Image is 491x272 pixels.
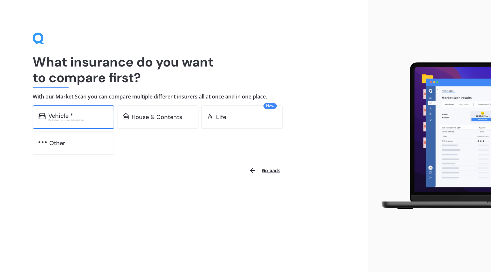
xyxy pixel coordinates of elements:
[373,59,491,213] img: laptop.webp
[132,114,182,120] div: House & Contents
[263,103,277,109] span: New
[39,139,47,145] img: other.81dba5aafe580aa69f38.svg
[123,113,129,119] img: home-and-contents.b802091223b8502ef2dd.svg
[216,114,226,120] div: Life
[33,93,336,100] h4: With our Market Scan you can compare multiple different insurers all at once and in one place.
[48,113,73,119] div: Vehicle *
[48,119,108,122] div: Excludes commercial vehicles
[33,54,336,85] h1: What insurance do you want to compare first?
[49,140,65,146] div: Other
[207,113,214,119] img: life.f720d6a2d7cdcd3ad642.svg
[39,113,46,119] img: car.f15378c7a67c060ca3f3.svg
[245,163,284,178] button: Go back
